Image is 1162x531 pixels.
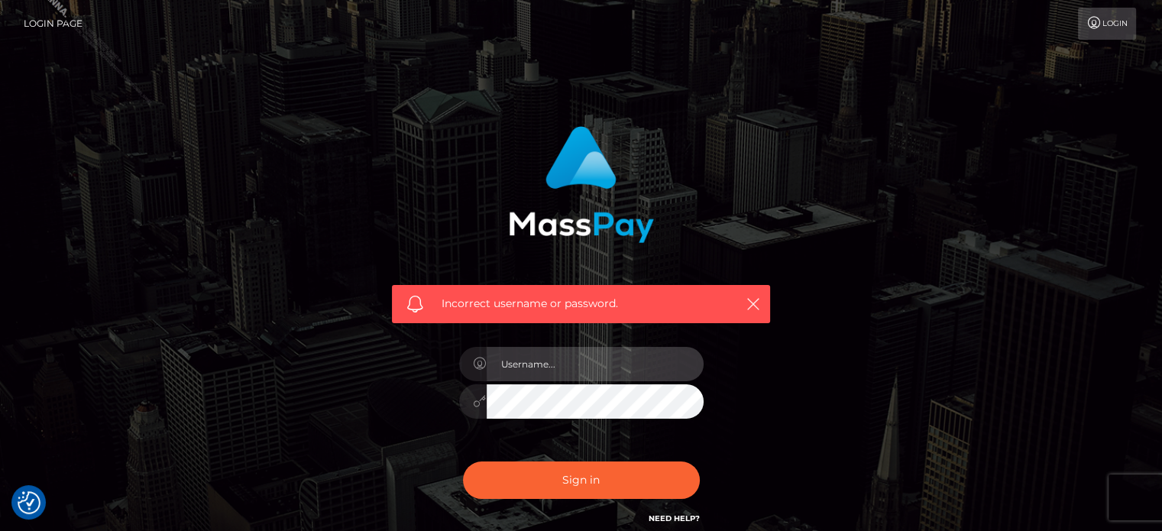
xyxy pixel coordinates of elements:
img: MassPay Login [509,126,654,243]
span: Incorrect username or password. [442,296,720,312]
a: Need Help? [649,513,700,523]
img: Revisit consent button [18,491,40,514]
button: Sign in [463,461,700,499]
button: Consent Preferences [18,491,40,514]
a: Login Page [24,8,83,40]
input: Username... [487,347,704,381]
a: Login [1078,8,1136,40]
